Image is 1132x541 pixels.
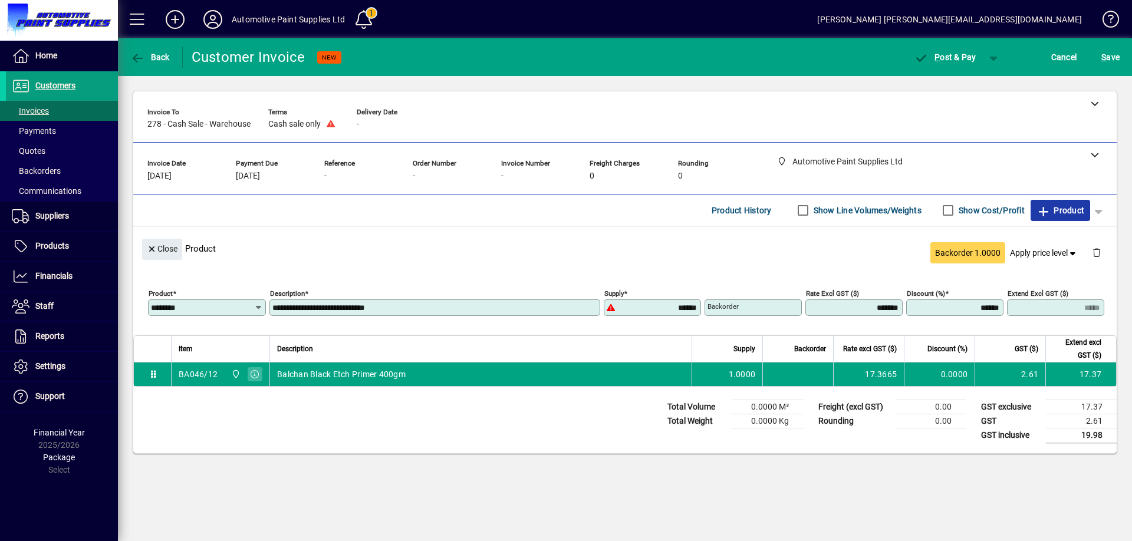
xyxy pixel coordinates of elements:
span: Supply [733,342,755,355]
span: [DATE] [236,171,260,181]
span: Description [277,342,313,355]
span: 1.0000 [729,368,756,380]
td: 0.00 [895,400,966,414]
span: 0 [590,171,594,181]
app-page-header-button: Close [139,243,185,254]
td: Total Volume [662,400,732,414]
span: Quotes [12,146,45,156]
td: Freight (excl GST) [812,400,895,414]
span: ost & Pay [914,52,976,62]
button: Add [156,9,194,30]
span: Backorders [12,166,61,176]
span: Automotive Paint Supplies Ltd [228,368,242,381]
span: P [934,52,940,62]
a: Communications [6,181,118,201]
span: Settings [35,361,65,371]
span: Home [35,51,57,60]
app-page-header-button: Delete [1082,247,1111,258]
span: Item [179,342,193,355]
button: Apply price level [1005,242,1083,263]
span: [DATE] [147,171,172,181]
div: Automotive Paint Supplies Ltd [232,10,345,29]
mat-label: Rate excl GST ($) [806,289,859,297]
mat-label: Backorder [707,302,739,311]
div: 17.3665 [841,368,897,380]
span: Payments [12,126,56,136]
mat-label: Supply [604,289,624,297]
button: Product History [707,200,776,221]
span: Extend excl GST ($) [1053,336,1101,362]
td: Total Weight [662,414,732,428]
label: Show Cost/Profit [956,204,1025,216]
a: Invoices [6,101,118,121]
span: Close [147,239,177,259]
td: 19.98 [1046,428,1117,443]
span: S [1101,52,1106,62]
span: Apply price level [1010,247,1078,259]
mat-label: Extend excl GST ($) [1008,289,1068,297]
td: Rounding [812,414,895,428]
span: Product [1036,201,1084,220]
span: Products [35,241,69,250]
td: 17.37 [1045,362,1116,386]
label: Show Line Volumes/Weights [811,204,922,216]
div: BA046/12 [179,368,218,380]
span: - [357,120,359,129]
mat-label: Discount (%) [907,289,945,297]
a: Home [6,41,118,71]
button: Delete [1082,239,1111,267]
td: 0.00 [895,414,966,428]
span: Customers [35,81,75,90]
span: Financials [35,271,73,281]
span: Financial Year [34,428,85,437]
span: Invoices [12,106,49,116]
div: Product [133,227,1117,270]
app-page-header-button: Back [118,47,183,68]
span: Product History [712,201,772,220]
span: Balchan Black Etch Primer 400gm [277,368,406,380]
td: 2.61 [975,362,1045,386]
span: 278 - Cash Sale - Warehouse [147,120,251,129]
span: Communications [12,186,81,196]
a: Suppliers [6,202,118,231]
mat-label: Description [270,289,305,297]
span: Suppliers [35,211,69,220]
a: Support [6,382,118,411]
span: Discount (%) [927,342,968,355]
span: Package [43,453,75,462]
a: Reports [6,322,118,351]
td: 0.0000 [904,362,975,386]
a: Quotes [6,141,118,161]
button: Back [127,47,173,68]
a: Knowledge Base [1094,2,1117,41]
td: 2.61 [1046,414,1117,428]
td: GST [975,414,1046,428]
span: Support [35,391,65,401]
span: GST ($) [1015,342,1038,355]
a: Staff [6,292,118,321]
span: Rate excl GST ($) [843,342,897,355]
span: Reports [35,331,64,341]
span: Backorder [794,342,826,355]
span: Backorder 1.0000 [935,247,1001,259]
button: Close [142,239,182,260]
span: Cancel [1051,48,1077,67]
button: Post & Pay [909,47,982,68]
div: [PERSON_NAME] [PERSON_NAME][EMAIL_ADDRESS][DOMAIN_NAME] [817,10,1082,29]
button: Product [1031,200,1090,221]
a: Financials [6,262,118,291]
span: Cash sale only [268,120,321,129]
a: Products [6,232,118,261]
td: GST exclusive [975,400,1046,414]
td: 0.0000 Kg [732,414,803,428]
button: Profile [194,9,232,30]
a: Settings [6,352,118,381]
mat-label: Product [149,289,173,297]
span: Back [130,52,170,62]
td: 17.37 [1046,400,1117,414]
td: GST inclusive [975,428,1046,443]
button: Backorder 1.0000 [930,242,1005,263]
span: Staff [35,301,54,311]
td: 0.0000 M³ [732,400,803,414]
button: Cancel [1048,47,1080,68]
